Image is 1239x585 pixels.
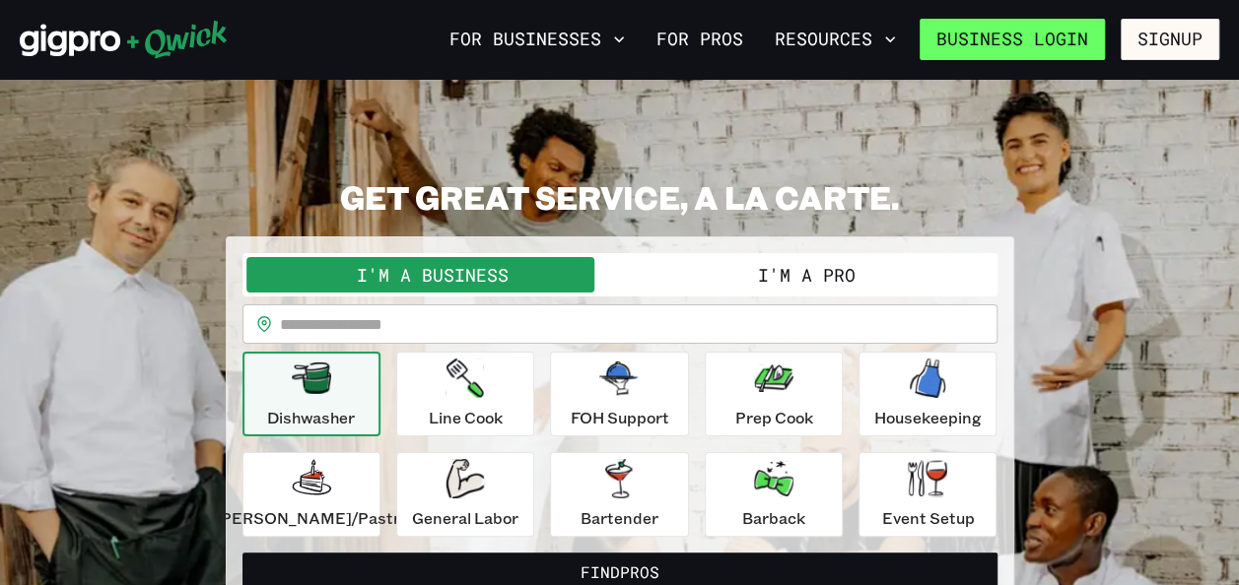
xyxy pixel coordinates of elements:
button: Resources [767,23,904,56]
p: Dishwasher [267,406,355,429]
button: Dishwasher [242,352,380,436]
button: FOH Support [550,352,688,436]
button: General Labor [396,452,534,537]
button: Prep Cook [705,352,843,436]
p: Housekeeping [874,406,982,429]
a: For Pros [649,23,751,56]
button: [PERSON_NAME]/Pastry [242,452,380,537]
button: I'm a Business [246,257,620,292]
button: For Businesses [442,23,633,56]
p: Prep Cook [734,406,812,429]
button: Line Cook [396,352,534,436]
button: Housekeeping [859,352,997,436]
p: [PERSON_NAME]/Pastry [215,506,408,530]
h2: GET GREAT SERVICE, A LA CARTE. [226,177,1014,217]
button: I'm a Pro [620,257,994,292]
button: Event Setup [859,452,997,537]
button: Bartender [550,452,688,537]
p: Barback [742,506,805,530]
button: Signup [1121,19,1219,60]
p: General Labor [412,506,518,530]
button: Barback [705,452,843,537]
p: FOH Support [570,406,668,429]
a: Business Login [920,19,1105,60]
p: Event Setup [881,506,974,530]
p: Line Cook [429,406,503,429]
p: Bartender [581,506,658,530]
